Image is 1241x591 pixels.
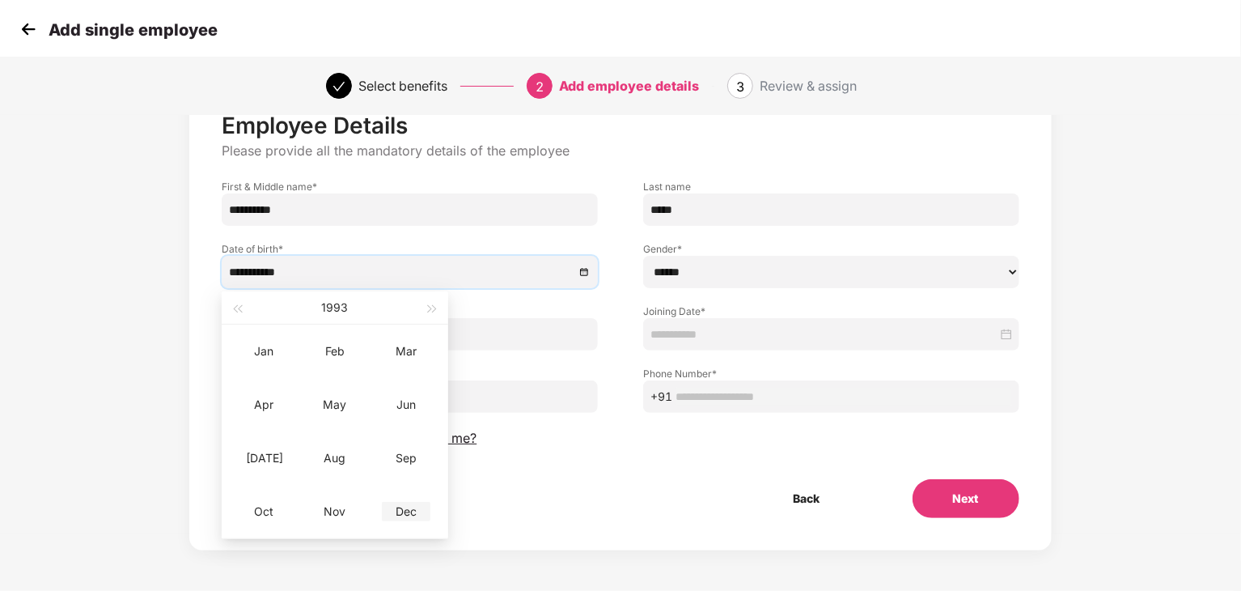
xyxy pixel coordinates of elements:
[536,79,544,95] span: 2
[311,395,359,415] div: May
[49,20,218,40] p: Add single employee
[299,432,371,485] td: 1993-08
[239,449,288,468] div: [DATE]
[311,342,359,361] div: Feb
[222,112,1019,139] p: Employee Details
[382,449,430,468] div: Sep
[311,449,359,468] div: Aug
[382,502,430,521] div: Dec
[239,342,288,361] div: Jan
[382,342,430,361] div: Mar
[299,485,371,538] td: 1993-11
[239,395,288,415] div: Apr
[322,291,349,324] button: 1993
[760,73,857,99] div: Review & assign
[753,479,861,518] button: Back
[736,79,744,95] span: 3
[299,325,371,378] td: 1993-02
[228,378,299,432] td: 1993-04
[311,502,359,521] div: Nov
[239,502,288,521] div: Oct
[222,180,598,193] label: First & Middle name
[643,242,1019,256] label: Gender
[222,142,1019,159] p: Please provide all the mandatory details of the employee
[358,73,447,99] div: Select benefits
[650,388,672,406] span: +91
[371,432,442,485] td: 1993-09
[371,325,442,378] td: 1993-03
[228,432,299,485] td: 1993-07
[299,378,371,432] td: 1993-05
[222,242,598,256] label: Date of birth
[643,304,1019,318] label: Joining Date
[371,485,442,538] td: 1993-12
[228,325,299,378] td: 1993-01
[913,479,1019,518] button: Next
[643,180,1019,193] label: Last name
[382,395,430,415] div: Jun
[16,17,40,41] img: svg+xml;base64,PHN2ZyB4bWxucz0iaHR0cDovL3d3dy53My5vcmcvMjAwMC9zdmciIHdpZHRoPSIzMCIgaGVpZ2h0PSIzMC...
[332,80,345,93] span: check
[643,367,1019,381] label: Phone Number
[228,485,299,538] td: 1993-10
[371,378,442,432] td: 1993-06
[559,73,699,99] div: Add employee details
